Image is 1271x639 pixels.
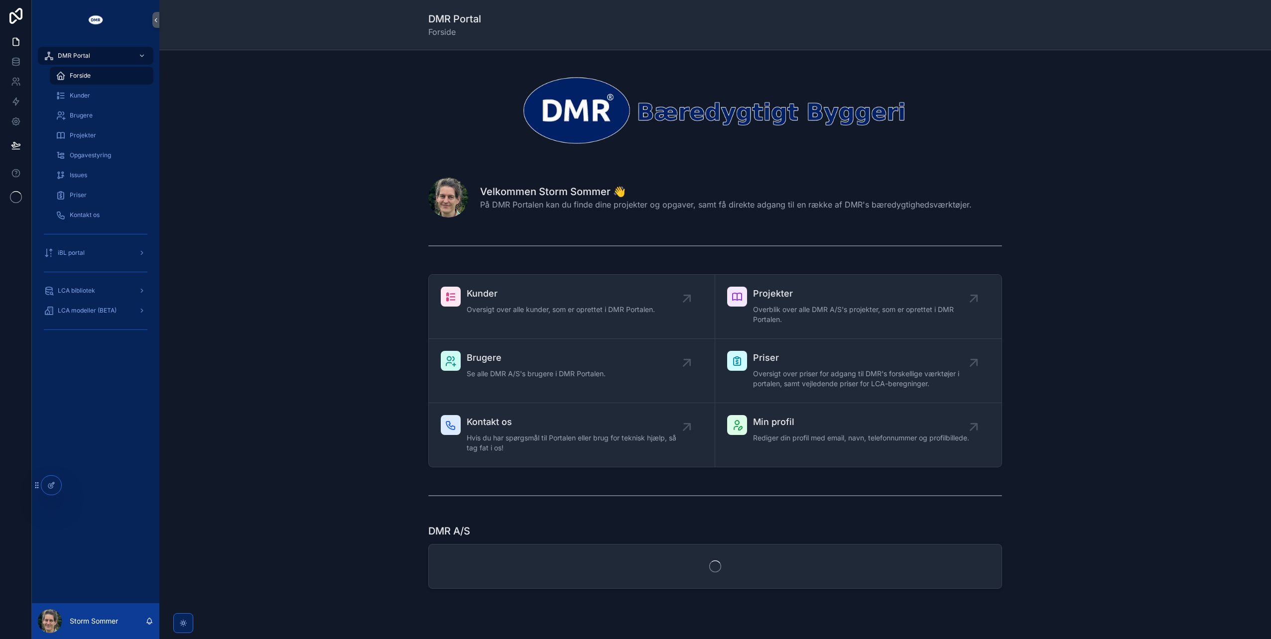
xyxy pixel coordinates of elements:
a: Issues [50,166,153,184]
h1: DMR Portal [428,12,481,26]
span: Projekter [753,287,974,301]
span: Priser [70,191,87,199]
a: Opgavestyring [50,146,153,164]
span: Min profil [753,415,969,429]
a: Min profilRediger din profil med email, navn, telefonnummer og profilbillede. [715,403,1002,467]
span: Oversigt over alle kunder, som er oprettet i DMR Portalen. [467,305,655,315]
span: LCA modeller (BETA) [58,307,117,315]
h1: DMR A/S [428,524,470,538]
span: Overblik over alle DMR A/S's projekter, som er oprettet i DMR Portalen. [753,305,974,324]
a: DMR Portal [38,47,153,65]
span: DMR Portal [58,52,90,60]
a: Kunder [50,87,153,105]
span: Issues [70,171,87,179]
span: Kontakt os [467,415,687,429]
a: PriserOversigt over priser for adgang til DMR's forskellige værktøjer i portalen, samt vejledende... [715,339,1002,403]
span: Priser [753,351,974,365]
span: iBL portal [58,249,85,257]
span: Opgavestyring [70,151,111,159]
a: Brugere [50,106,153,124]
span: Kunder [467,287,655,301]
a: Kontakt osHvis du har spørgsmål til Portalen eller brug for teknisk hjælp, så tag fat i os! [429,403,715,467]
span: Rediger din profil med email, navn, telefonnummer og profilbillede. [753,433,969,443]
a: Projekter [50,126,153,144]
span: Kunder [70,92,90,100]
span: Hvis du har spørgsmål til Portalen eller brug for teknisk hjælp, så tag fat i os! [467,433,687,453]
a: LCA bibliotek [38,282,153,300]
a: iBL portal [38,244,153,262]
a: Kontakt os [50,206,153,224]
img: 30475-dmr_logo_baeredygtigt-byggeri_space-arround---noloco---narrow---transparrent---white-DMR.png [428,74,1002,146]
a: Forside [50,67,153,85]
span: Kontakt os [70,211,100,219]
a: ProjekterOverblik over alle DMR A/S's projekter, som er oprettet i DMR Portalen. [715,275,1002,339]
span: Projekter [70,131,96,139]
a: KunderOversigt over alle kunder, som er oprettet i DMR Portalen. [429,275,715,339]
span: På DMR Portalen kan du finde dine projekter og opgaver, samt få direkte adgang til en række af DM... [480,199,972,211]
a: LCA modeller (BETA) [38,302,153,319]
span: Oversigt over priser for adgang til DMR's forskellige værktøjer i portalen, samt vejledende prise... [753,369,974,389]
span: Se alle DMR A/S's brugere i DMR Portalen. [467,369,606,379]
div: scrollable content [32,40,159,350]
span: Forside [428,26,481,38]
img: App logo [88,12,104,28]
span: Brugere [467,351,606,365]
span: Brugere [70,111,93,119]
a: Priser [50,186,153,204]
span: Forside [70,72,91,80]
h1: Velkommen Storm Sommer 👋 [480,185,972,199]
a: BrugereSe alle DMR A/S's brugere i DMR Portalen. [429,339,715,403]
span: LCA bibliotek [58,287,95,295]
p: Storm Sommer [70,616,118,626]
